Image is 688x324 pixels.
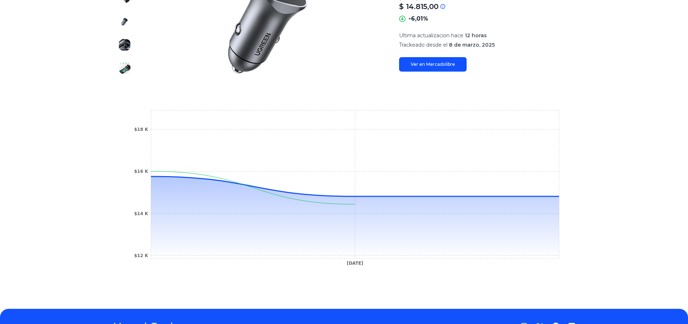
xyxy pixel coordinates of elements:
p: $ 14.815,00 [399,1,438,12]
tspan: $18 K [134,127,148,132]
img: Ugreen Cargador De Auto Rapido Usb A Y Tipo C Color Plateado [119,39,130,51]
tspan: $12 K [134,253,148,258]
span: Ultima actualizacion hace [399,32,463,39]
span: 8 de marzo, 2025 [449,42,495,48]
span: Trackeado desde el [399,42,447,48]
tspan: [DATE] [347,261,363,266]
tspan: $16 K [134,169,148,174]
img: Ugreen Cargador De Auto Rapido Usb A Y Tipo C Color Plateado [119,16,130,27]
tspan: $14 K [134,211,148,216]
img: Ugreen Cargador De Auto Rapido Usb A Y Tipo C Color Plateado [119,62,130,74]
a: Ver en Mercadolibre [399,57,467,72]
p: -6,01% [408,14,428,23]
span: 12 horas [465,32,487,39]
